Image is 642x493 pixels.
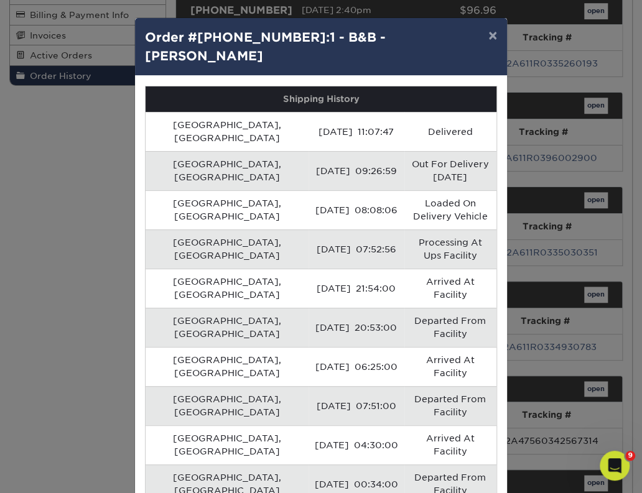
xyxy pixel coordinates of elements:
[146,151,309,190] td: [GEOGRAPHIC_DATA], [GEOGRAPHIC_DATA]
[404,151,497,190] td: Out For Delivery [DATE]
[309,386,404,425] td: [DATE] 07:51:00
[146,386,309,425] td: [GEOGRAPHIC_DATA], [GEOGRAPHIC_DATA]
[309,347,404,386] td: [DATE] 06:25:00
[309,229,404,269] td: [DATE] 07:52:56
[309,269,404,308] td: [DATE] 21:54:00
[309,190,404,229] td: [DATE] 08:08:06
[309,151,404,190] td: [DATE] 09:26:59
[600,451,630,481] iframe: Intercom live chat
[145,28,497,65] h4: Order #[PHONE_NUMBER]:1 - B&B - [PERSON_NAME]
[404,269,497,308] td: Arrived At Facility
[146,229,309,269] td: [GEOGRAPHIC_DATA], [GEOGRAPHIC_DATA]
[404,347,497,386] td: Arrived At Facility
[146,86,496,112] th: Shipping History
[478,18,507,53] button: ×
[309,308,404,347] td: [DATE] 20:53:00
[146,308,309,347] td: [GEOGRAPHIC_DATA], [GEOGRAPHIC_DATA]
[404,308,497,347] td: Departed From Facility
[309,112,404,151] td: [DATE] 11:07:47
[404,190,497,229] td: Loaded On Delivery Vehicle
[404,112,497,151] td: Delivered
[404,425,497,464] td: Arrived At Facility
[625,451,635,461] span: 9
[146,269,309,308] td: [GEOGRAPHIC_DATA], [GEOGRAPHIC_DATA]
[404,386,497,425] td: Departed From Facility
[146,347,309,386] td: [GEOGRAPHIC_DATA], [GEOGRAPHIC_DATA]
[309,425,404,464] td: [DATE] 04:30:00
[404,229,497,269] td: Processing At Ups Facility
[146,425,309,464] td: [GEOGRAPHIC_DATA], [GEOGRAPHIC_DATA]
[146,190,309,229] td: [GEOGRAPHIC_DATA], [GEOGRAPHIC_DATA]
[146,112,309,151] td: [GEOGRAPHIC_DATA], [GEOGRAPHIC_DATA]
